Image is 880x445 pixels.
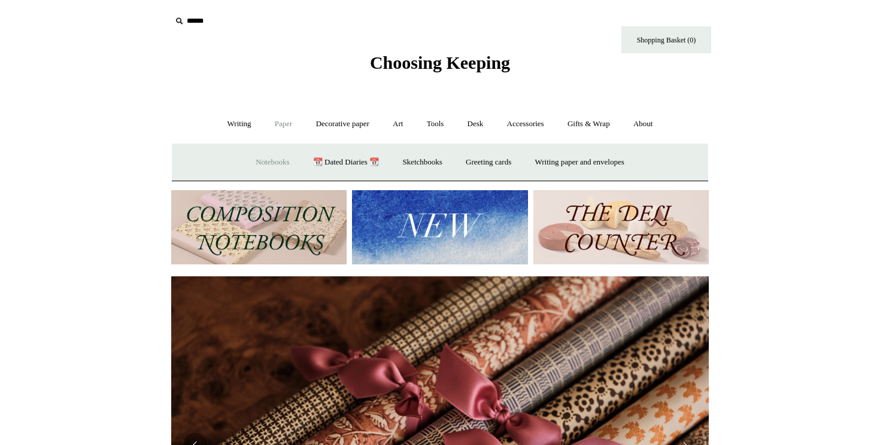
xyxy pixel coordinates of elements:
a: Accessories [496,108,555,140]
a: Decorative paper [305,108,380,140]
a: Art [382,108,414,140]
a: Shopping Basket (0) [621,26,711,53]
a: Paper [264,108,304,140]
a: Sketchbooks [392,147,453,178]
img: The Deli Counter [533,190,709,265]
a: Writing paper and envelopes [524,147,635,178]
img: 202302 Composition ledgers.jpg__PID:69722ee6-fa44-49dd-a067-31375e5d54ec [171,190,347,265]
a: Notebooks [245,147,300,178]
a: Tools [416,108,455,140]
a: About [623,108,664,140]
a: Writing [217,108,262,140]
a: Greeting cards [455,147,522,178]
a: Choosing Keeping [370,62,510,71]
a: 📆 Dated Diaries 📆 [302,147,390,178]
span: Choosing Keeping [370,53,510,72]
a: Gifts & Wrap [557,108,621,140]
a: Desk [457,108,494,140]
img: New.jpg__PID:f73bdf93-380a-4a35-bcfe-7823039498e1 [352,190,527,265]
